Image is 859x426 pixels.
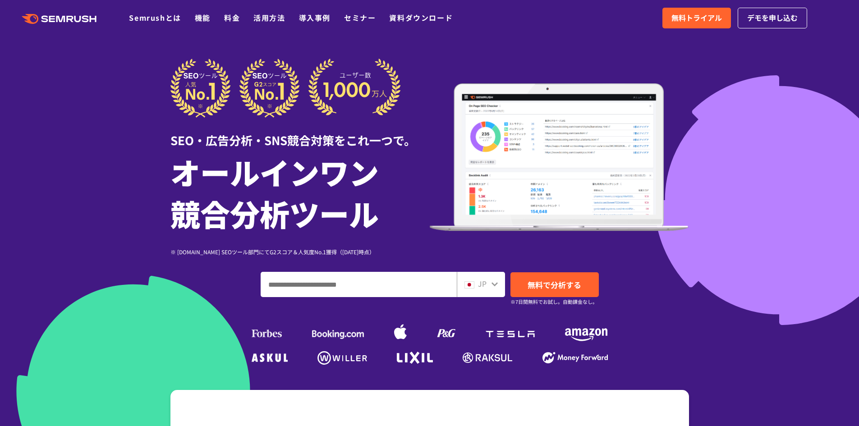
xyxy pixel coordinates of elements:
[195,12,211,23] a: 機能
[662,8,731,28] a: 無料トライアル
[224,12,240,23] a: 料金
[738,8,807,28] a: デモを申し込む
[299,12,331,23] a: 導入事例
[261,272,456,297] input: ドメイン、キーワードまたはURLを入力してください
[344,12,376,23] a: セミナー
[170,118,430,149] div: SEO・広告分析・SNS競合対策をこれ一つで。
[747,12,798,24] span: デモを申し込む
[528,279,581,290] span: 無料で分析する
[170,247,430,256] div: ※ [DOMAIN_NAME] SEOツール部門にてG2スコア＆人気度No.1獲得（[DATE]時点）
[510,272,599,297] a: 無料で分析する
[170,151,430,234] h1: オールインワン 競合分析ツール
[510,298,597,306] small: ※7日間無料でお試し。自動課金なし。
[129,12,181,23] a: Semrushとは
[478,278,487,289] span: JP
[389,12,453,23] a: 資料ダウンロード
[671,12,722,24] span: 無料トライアル
[253,12,285,23] a: 活用方法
